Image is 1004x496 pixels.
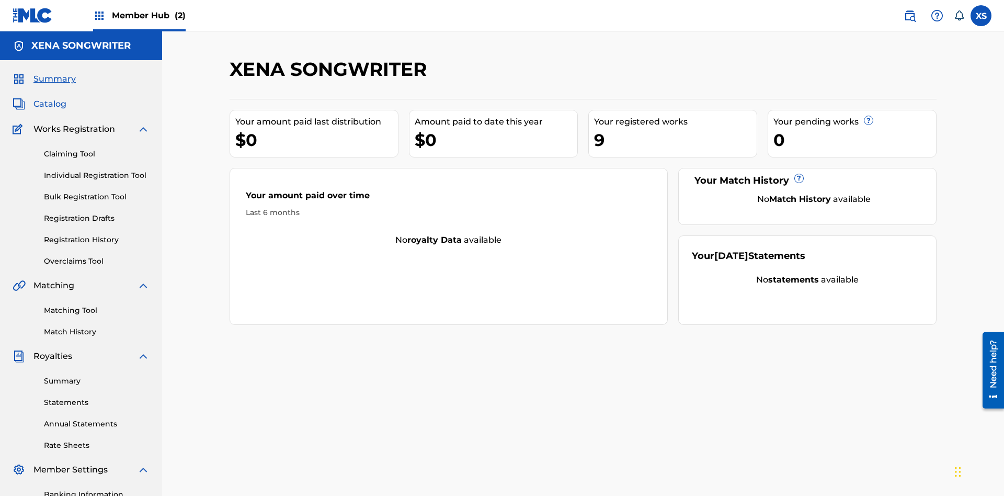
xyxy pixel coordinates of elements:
div: Your registered works [594,116,757,128]
img: Matching [13,279,26,292]
div: Drag [955,456,961,488]
div: $0 [235,128,398,152]
span: Matching [33,279,74,292]
a: Match History [44,326,150,337]
img: expand [137,123,150,136]
a: Summary [44,376,150,387]
a: Registration Drafts [44,213,150,224]
iframe: Resource Center [975,328,1004,414]
img: Accounts [13,40,25,52]
iframe: Chat Widget [952,446,1004,496]
div: User Menu [971,5,991,26]
span: ? [795,174,803,183]
a: Annual Statements [44,419,150,430]
img: expand [137,350,150,363]
div: 9 [594,128,757,152]
img: search [904,9,916,22]
img: Royalties [13,350,25,363]
span: ? [864,116,873,125]
div: 0 [773,128,936,152]
strong: statements [768,275,819,285]
div: Your Match History [692,174,923,188]
a: Rate Sheets [44,440,150,451]
img: Member Settings [13,464,25,476]
a: Individual Registration Tool [44,170,150,181]
div: No available [705,193,923,206]
div: No available [692,274,923,286]
a: Claiming Tool [44,149,150,160]
strong: Match History [769,194,831,204]
span: Member Settings [33,464,108,476]
div: Help [927,5,948,26]
a: CatalogCatalog [13,98,66,110]
img: expand [137,464,150,476]
div: $0 [415,128,577,152]
span: Member Hub [112,9,186,21]
a: Statements [44,397,150,408]
a: Overclaims Tool [44,256,150,267]
div: Amount paid to date this year [415,116,577,128]
span: [DATE] [714,250,748,262]
img: expand [137,279,150,292]
span: (2) [175,10,186,20]
div: Your amount paid last distribution [235,116,398,128]
h5: XENA SONGWRITER [31,40,131,52]
span: Catalog [33,98,66,110]
a: Bulk Registration Tool [44,191,150,202]
a: Matching Tool [44,305,150,316]
div: Your amount paid over time [246,189,652,207]
a: Registration History [44,234,150,245]
strong: royalty data [407,235,462,245]
div: Notifications [954,10,964,21]
span: Royalties [33,350,72,363]
div: Your pending works [773,116,936,128]
div: No available [230,234,667,246]
img: help [931,9,943,22]
div: Last 6 months [246,207,652,218]
span: Works Registration [33,123,115,136]
img: MLC Logo [13,8,53,23]
img: Summary [13,73,25,85]
img: Works Registration [13,123,26,136]
h2: XENA SONGWRITER [230,58,432,81]
a: Public Search [899,5,920,26]
img: Catalog [13,98,25,110]
span: Summary [33,73,76,85]
img: Top Rightsholders [93,9,106,22]
a: SummarySummary [13,73,76,85]
div: Your Statements [692,249,805,263]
